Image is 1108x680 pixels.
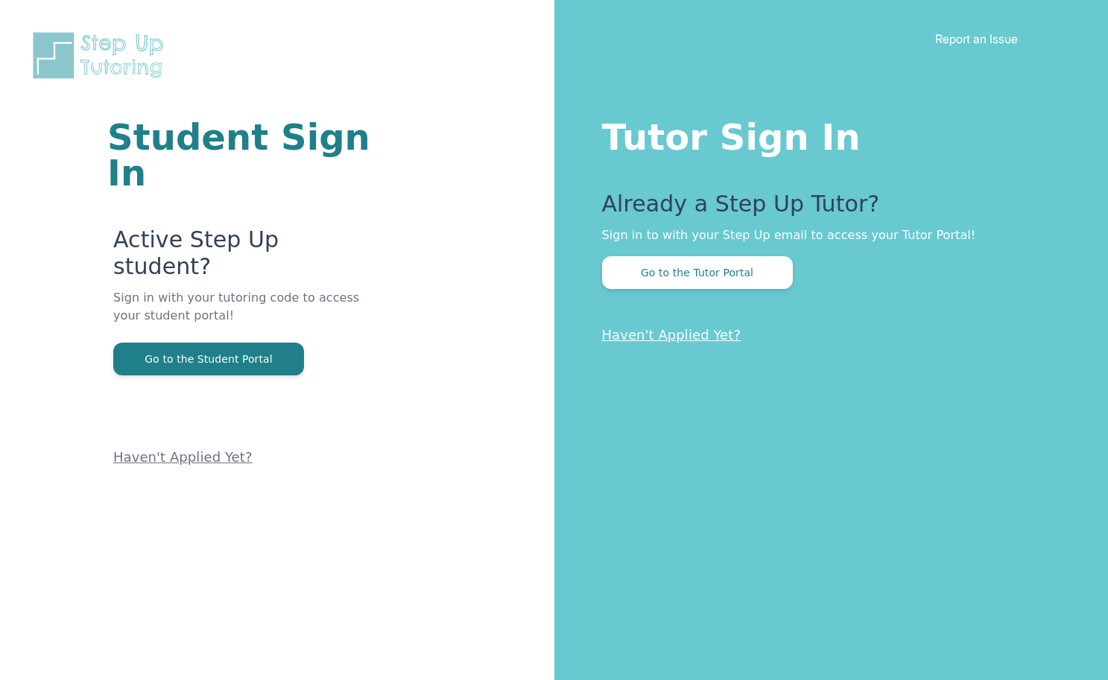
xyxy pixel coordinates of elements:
h1: Student Sign In [107,119,376,191]
a: Haven't Applied Yet? [113,449,253,465]
p: Active Step Up student? [113,226,376,289]
p: Already a Step Up Tutor? [602,191,1049,226]
p: Sign in to with your Step Up email to access your Tutor Portal! [602,226,1049,244]
p: Sign in with your tutoring code to access your student portal! [113,289,376,343]
img: Step Up Tutoring horizontal logo [30,30,173,81]
a: Go to the Student Portal [113,352,304,366]
button: Go to the Student Portal [113,343,304,375]
button: Go to the Tutor Portal [602,256,793,289]
a: Report an Issue [935,31,1018,46]
h1: Tutor Sign In [602,113,1049,155]
a: Haven't Applied Yet? [602,327,741,343]
a: Go to the Tutor Portal [602,265,793,279]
